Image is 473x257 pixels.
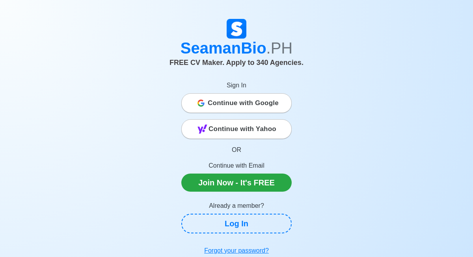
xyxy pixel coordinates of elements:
[266,39,293,57] span: .PH
[209,121,276,137] span: Continue with Yahoo
[204,247,269,254] u: Forgot your password?
[181,214,292,233] a: Log In
[181,201,292,211] p: Already a member?
[181,119,292,139] button: Continue with Yahoo
[227,19,246,39] img: Logo
[181,145,292,155] p: OR
[181,161,292,170] p: Continue with Email
[18,39,455,57] h1: SeamanBio
[181,81,292,90] p: Sign In
[181,174,292,192] a: Join Now - It's FREE
[181,93,292,113] button: Continue with Google
[208,95,279,111] span: Continue with Google
[169,59,304,67] span: FREE CV Maker. Apply to 340 Agencies.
